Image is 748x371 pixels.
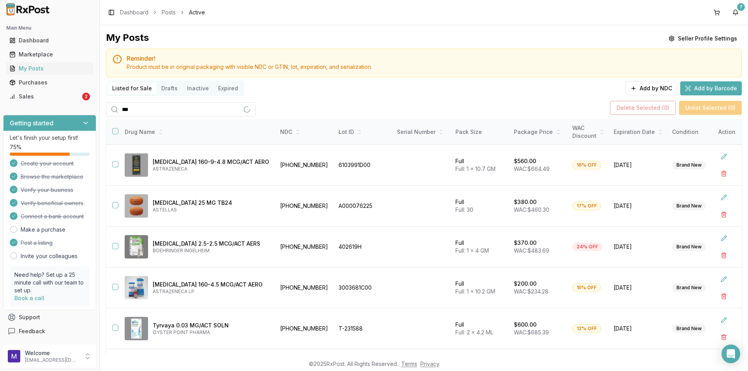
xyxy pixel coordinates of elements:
[9,79,90,86] div: Purchases
[19,327,45,335] span: Feedback
[614,284,663,292] span: [DATE]
[3,48,96,61] button: Marketplace
[213,82,243,95] button: Expired
[334,145,392,186] td: 6103991D00
[153,329,269,336] p: OYSTER POINT PHARMA
[153,199,269,207] p: [MEDICAL_DATA] 25 MG TB24
[125,128,269,136] div: Drug Name
[275,308,334,349] td: [PHONE_NUMBER]
[3,3,53,16] img: RxPost Logo
[9,51,90,58] div: Marketplace
[572,283,601,292] div: 15% OFF
[672,324,706,333] div: Brand New
[10,118,53,128] h3: Getting started
[514,206,549,213] span: WAC: $460.30
[514,288,549,295] span: WAC: $234.28
[127,55,735,62] h5: Reminder!
[3,90,96,103] button: Sales2
[6,47,93,62] a: Marketplace
[625,81,677,95] button: Add by NDC
[614,243,663,251] span: [DATE]
[717,207,731,222] button: Delete
[572,124,604,140] div: WAC Discount
[125,317,148,340] img: Tyrvaya 0.03 MG/ACT SOLN
[157,82,182,95] button: Drafts
[729,6,742,19] button: 7
[153,281,269,288] p: [MEDICAL_DATA] 160-4.5 MCG/ACT AERO
[514,165,550,172] span: WAC: $664.49
[280,128,329,136] div: NDC
[14,295,44,301] a: Book a call
[14,271,85,294] p: Need help? Set up a 25 minute call with our team to set up.
[153,240,269,248] p: [MEDICAL_DATA] 2.5-2.5 MCG/ACT AERS
[572,161,601,169] div: 16% OFF
[334,267,392,308] td: 3003681C00
[717,231,731,245] button: Edit
[717,289,731,303] button: Delete
[6,33,93,47] a: Dashboard
[153,166,269,172] p: ASTRAZENECA
[667,120,726,145] th: Condition
[514,157,536,165] p: $560.00
[6,76,93,90] a: Purchases
[451,120,509,145] th: Pack Size
[717,272,731,286] button: Edit
[275,267,334,308] td: [PHONE_NUMBER]
[8,350,20,362] img: User avatar
[680,81,742,95] button: Add by Barcode
[25,349,79,357] p: Welcome
[125,194,148,218] img: Myrbetriq 25 MG TB24
[614,202,663,210] span: [DATE]
[6,25,93,31] h2: Main Menu
[614,325,663,332] span: [DATE]
[120,9,205,16] nav: breadcrumb
[10,134,90,142] p: Let's finish your setup first!
[334,308,392,349] td: T-231588
[182,82,213,95] button: Inactive
[717,190,731,204] button: Edit
[672,202,706,210] div: Brand New
[106,32,149,46] div: My Posts
[21,239,53,247] span: Post a listing
[712,120,742,145] th: Action
[451,145,509,186] td: Full
[397,128,446,136] div: Serial Number
[672,243,706,251] div: Brand New
[455,247,489,254] span: Full: 1 x 4 GM
[451,267,509,308] td: Full
[21,226,65,234] a: Make a purchase
[717,330,731,344] button: Delete
[9,65,90,72] div: My Posts
[25,357,79,363] p: [EMAIL_ADDRESS][DOMAIN_NAME]
[21,160,74,167] span: Create your account
[21,213,84,220] span: Connect a bank account
[664,32,742,46] button: Seller Profile Settings
[334,186,392,227] td: A000076225
[614,128,663,136] div: Expiration Date
[614,161,663,169] span: [DATE]
[21,186,73,194] span: Verify your business
[3,76,96,89] button: Purchases
[10,143,21,151] span: 75 %
[153,288,269,295] p: ASTRAZENECA LP
[189,9,205,16] span: Active
[737,3,745,11] div: 7
[125,153,148,177] img: Breztri Aerosphere 160-9-4.8 MCG/ACT AERO
[6,62,93,76] a: My Posts
[162,9,176,16] a: Posts
[514,247,549,254] span: WAC: $483.69
[717,313,731,327] button: Edit
[153,207,269,213] p: ASTELLAS
[275,186,334,227] td: [PHONE_NUMBER]
[275,145,334,186] td: [PHONE_NUMBER]
[127,63,735,71] div: Product must be in original packaging with visible NDC or GTIN, lot, expiration, and serialization.
[455,288,495,295] span: Full: 1 x 10.2 GM
[572,202,601,210] div: 17% OFF
[82,93,90,100] div: 2
[9,37,90,44] div: Dashboard
[455,206,473,213] span: Full: 30
[3,324,96,338] button: Feedback
[3,310,96,324] button: Support
[717,248,731,262] button: Delete
[514,280,536,288] p: $200.00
